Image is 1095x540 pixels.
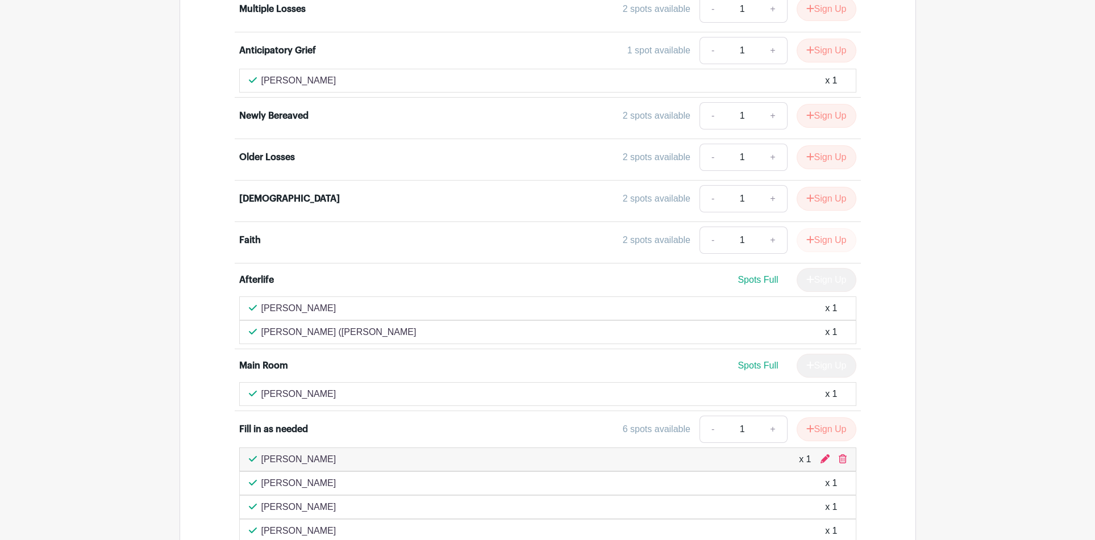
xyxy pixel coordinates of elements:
div: 2 spots available [623,192,690,206]
div: x 1 [825,500,837,514]
div: Anticipatory Grief [239,44,316,57]
div: [DEMOGRAPHIC_DATA] [239,192,340,206]
p: [PERSON_NAME] [261,453,336,466]
div: x 1 [825,387,837,401]
button: Sign Up [797,187,856,211]
p: [PERSON_NAME] [261,524,336,538]
div: 6 spots available [623,422,690,436]
a: + [759,416,787,443]
div: Faith [239,233,261,247]
div: Main Room [239,359,288,372]
div: Newly Bereaved [239,109,309,123]
div: Multiple Losses [239,2,306,16]
button: Sign Up [797,104,856,128]
div: Fill in as needed [239,422,308,436]
a: + [759,37,787,64]
p: [PERSON_NAME] [261,387,336,401]
a: + [759,227,787,254]
p: [PERSON_NAME] [261,476,336,490]
p: [PERSON_NAME] [261,500,336,514]
a: - [700,144,726,171]
div: 2 spots available [623,233,690,247]
div: x 1 [825,325,837,339]
a: + [759,185,787,212]
a: - [700,37,726,64]
div: Afterlife [239,273,274,287]
a: - [700,185,726,212]
a: + [759,102,787,129]
div: x 1 [825,476,837,490]
a: - [700,102,726,129]
button: Sign Up [797,39,856,62]
div: 2 spots available [623,109,690,123]
p: [PERSON_NAME] [261,74,336,87]
span: Spots Full [738,361,778,370]
p: [PERSON_NAME] ([PERSON_NAME] [261,325,417,339]
div: x 1 [825,302,837,315]
p: [PERSON_NAME] [261,302,336,315]
button: Sign Up [797,228,856,252]
div: 2 spots available [623,2,690,16]
div: Older Losses [239,150,295,164]
div: x 1 [825,524,837,538]
button: Sign Up [797,417,856,441]
div: 2 spots available [623,150,690,164]
div: x 1 [825,74,837,87]
a: - [700,416,726,443]
span: Spots Full [738,275,778,284]
button: Sign Up [797,145,856,169]
a: + [759,144,787,171]
a: - [700,227,726,254]
div: x 1 [799,453,811,466]
div: 1 spot available [627,44,690,57]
